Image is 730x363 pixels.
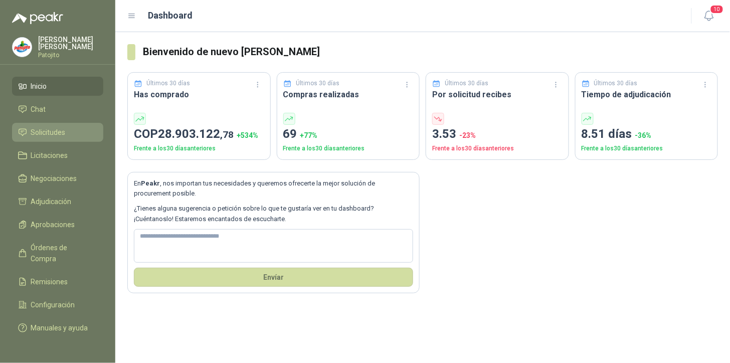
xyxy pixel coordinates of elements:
a: Configuración [12,295,103,314]
h3: Bienvenido de nuevo [PERSON_NAME] [143,44,718,60]
img: Company Logo [13,38,32,57]
span: Configuración [31,299,75,310]
a: Negociaciones [12,169,103,188]
p: Frente a los 30 días anteriores [283,144,414,153]
img: Logo peakr [12,12,63,24]
h3: Tiempo de adjudicación [582,88,712,101]
span: Inicio [31,81,47,92]
p: Patojito [38,52,103,58]
a: Inicio [12,77,103,96]
a: Remisiones [12,272,103,291]
span: Remisiones [31,276,68,287]
p: Frente a los 30 días anteriores [582,144,712,153]
p: [PERSON_NAME] [PERSON_NAME] [38,36,103,50]
span: Chat [31,104,46,115]
b: Peakr [141,179,160,187]
p: 8.51 días [582,125,712,144]
p: ¿Tienes alguna sugerencia o petición sobre lo que te gustaría ver en tu dashboard? ¡Cuéntanoslo! ... [134,204,413,224]
p: Últimos 30 días [594,79,638,88]
button: Envíar [134,268,413,287]
span: Manuales y ayuda [31,322,88,333]
a: Órdenes de Compra [12,238,103,268]
span: Licitaciones [31,150,68,161]
p: 69 [283,125,414,144]
p: 3.53 [432,125,563,144]
a: Solicitudes [12,123,103,142]
span: 28.903.122 [158,127,234,141]
a: Aprobaciones [12,215,103,234]
p: En , nos importan tus necesidades y queremos ofrecerte la mejor solución de procurement posible. [134,178,413,199]
h3: Por solicitud recibes [432,88,563,101]
span: Adjudicación [31,196,72,207]
span: Negociaciones [31,173,77,184]
span: -23 % [459,131,476,139]
span: Aprobaciones [31,219,75,230]
p: Últimos 30 días [147,79,191,88]
span: Solicitudes [31,127,66,138]
span: Órdenes de Compra [31,242,94,264]
h3: Has comprado [134,88,264,101]
h3: Compras realizadas [283,88,414,101]
a: Adjudicación [12,192,103,211]
h1: Dashboard [148,9,193,23]
span: -36 % [635,131,652,139]
p: COP [134,125,264,144]
a: Chat [12,100,103,119]
span: + 77 % [300,131,318,139]
p: Últimos 30 días [445,79,489,88]
a: Licitaciones [12,146,103,165]
p: Frente a los 30 días anteriores [432,144,563,153]
p: Últimos 30 días [296,79,339,88]
span: + 534 % [237,131,258,139]
a: Manuales y ayuda [12,318,103,337]
span: 10 [710,5,724,14]
button: 10 [700,7,718,25]
span: ,78 [220,129,234,140]
p: Frente a los 30 días anteriores [134,144,264,153]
